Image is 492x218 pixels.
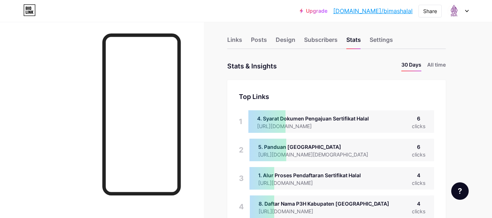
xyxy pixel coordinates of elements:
[401,61,421,71] li: 30 Days
[239,92,434,102] div: Top Links
[259,200,389,207] div: 8. Daftar Nama P3H Kabupaten [GEOGRAPHIC_DATA]
[412,179,425,187] div: clicks
[227,35,242,48] div: Links
[304,35,338,48] div: Subscribers
[259,207,389,215] div: [URL][DOMAIN_NAME]
[257,115,369,122] div: 4. Syarat Dokumen Pengajuan Sertifikat Halal
[412,200,425,207] div: 4
[412,122,425,130] div: clicks
[239,139,244,161] div: 2
[333,7,413,15] a: [DOMAIN_NAME]/bimashalal
[300,8,327,14] a: Upgrade
[346,35,361,48] div: Stats
[258,151,380,158] div: [URL][DOMAIN_NAME][DEMOGRAPHIC_DATA]
[258,171,361,179] div: 1. Alur Proses Pendaftaran Sertifikat Halal
[251,35,267,48] div: Posts
[412,115,425,122] div: 6
[239,167,244,190] div: 3
[370,35,393,48] div: Settings
[227,61,277,71] div: Stats & Insights
[239,195,244,218] div: 4
[239,110,243,133] div: 1
[423,7,437,15] div: Share
[412,143,425,151] div: 6
[276,35,295,48] div: Design
[258,179,361,187] div: [URL][DOMAIN_NAME]
[427,61,446,71] li: All time
[258,143,380,151] div: 5. Panduan [GEOGRAPHIC_DATA]
[412,151,425,158] div: clicks
[447,4,461,18] img: Hafizha Mawaddah
[257,122,369,130] div: [URL][DOMAIN_NAME]
[412,207,425,215] div: clicks
[412,171,425,179] div: 4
